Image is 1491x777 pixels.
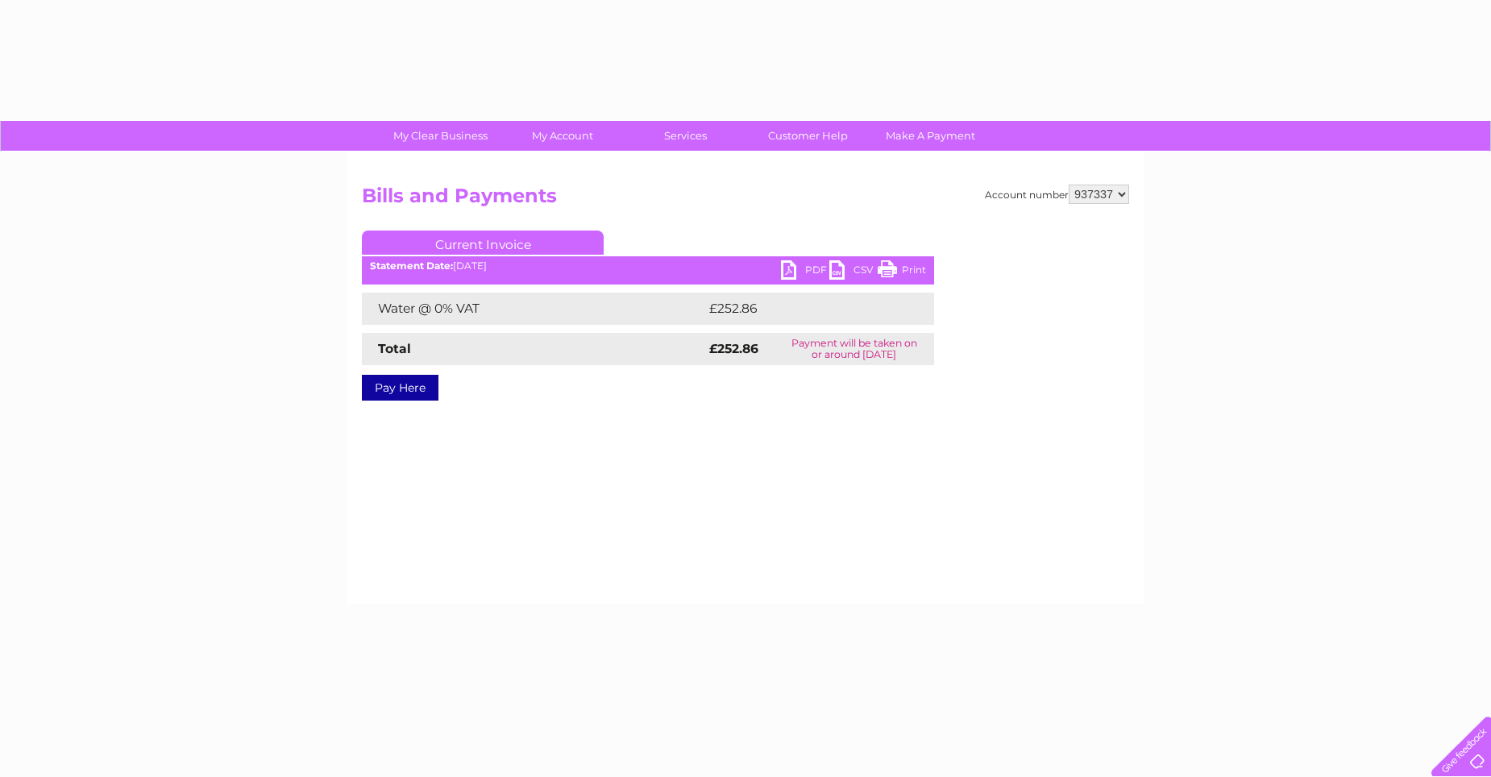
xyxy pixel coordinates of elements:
td: Water @ 0% VAT [362,293,705,325]
td: Payment will be taken on or around [DATE] [774,333,934,365]
h2: Bills and Payments [362,185,1129,215]
a: Pay Here [362,375,438,401]
b: Statement Date: [370,260,453,272]
strong: Total [378,341,411,356]
div: [DATE] [362,260,934,272]
a: PDF [781,260,829,284]
td: £252.86 [705,293,906,325]
a: Print [878,260,926,284]
a: Services [619,121,752,151]
a: Current Invoice [362,231,604,255]
a: Customer Help [741,121,874,151]
div: Account number [985,185,1129,204]
a: My Clear Business [374,121,507,151]
a: My Account [496,121,629,151]
a: Make A Payment [864,121,997,151]
strong: £252.86 [709,341,758,356]
a: CSV [829,260,878,284]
